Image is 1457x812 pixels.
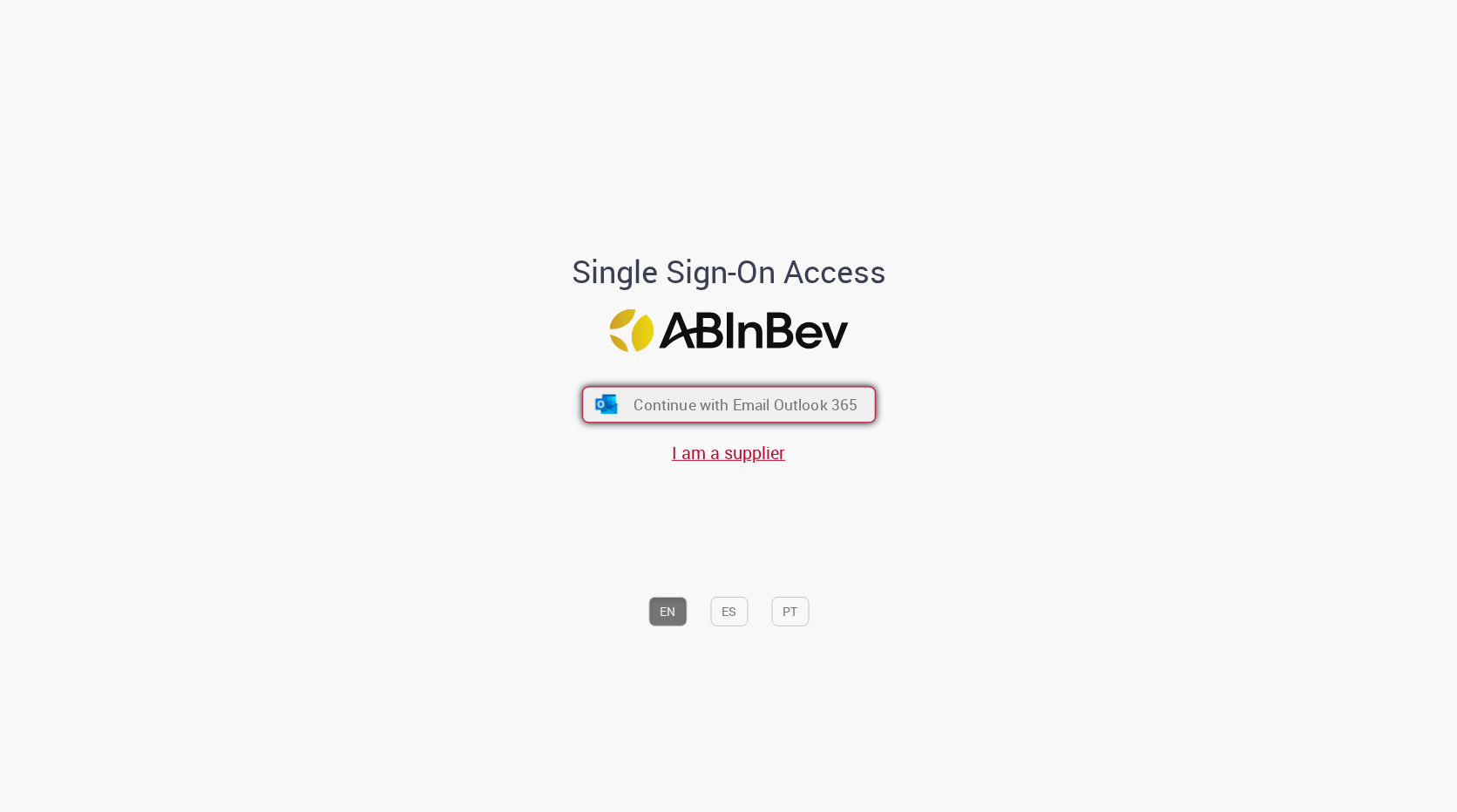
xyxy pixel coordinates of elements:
[634,395,857,415] span: Continue with Email Outlook 365
[582,386,876,423] button: ícone Azure/Microsoft 360 Continue with Email Outlook 365
[710,597,748,626] button: ES
[648,597,687,626] button: EN
[487,254,971,289] h1: Single Sign-On Access
[672,441,785,464] a: I am a supplier
[609,309,848,352] img: Logo ABInBev
[593,395,619,414] img: ícone Azure/Microsoft 360
[771,597,809,626] button: PT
